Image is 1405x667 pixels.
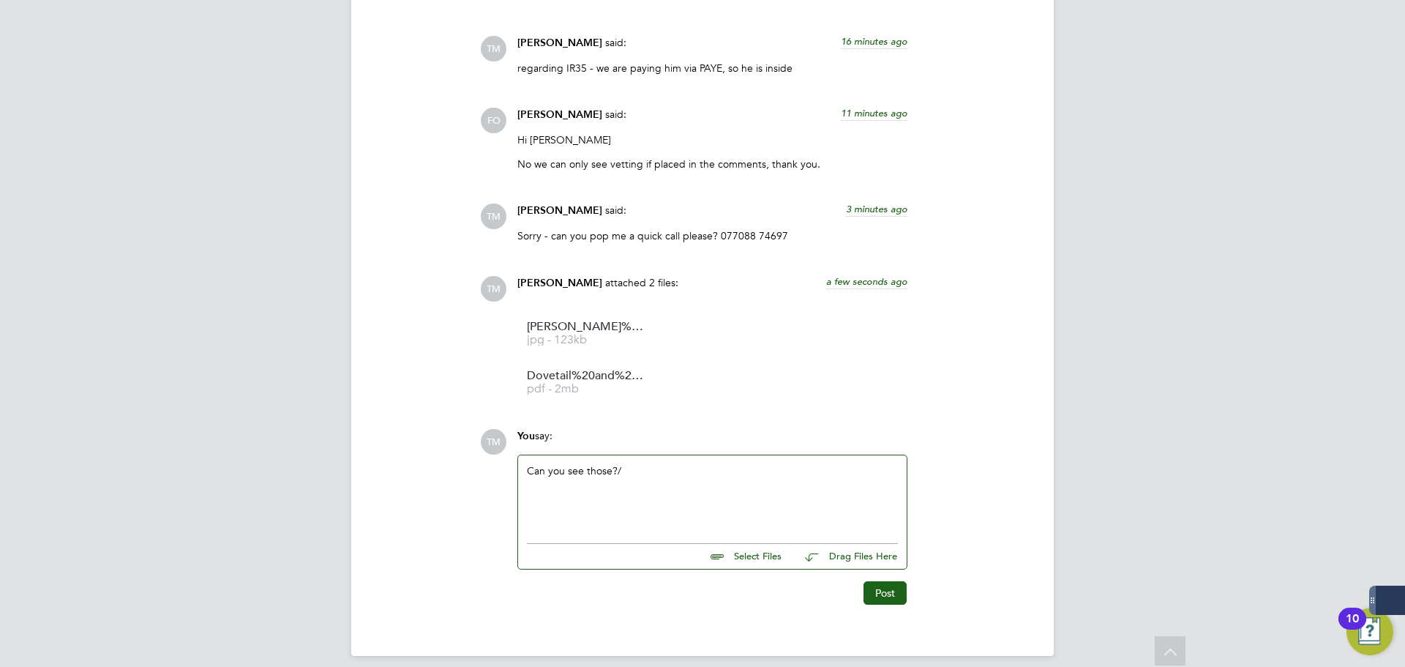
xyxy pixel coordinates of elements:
[481,276,506,302] span: TM
[527,384,644,395] span: pdf - 2mb
[841,107,907,119] span: 11 minutes ago
[517,204,602,217] span: [PERSON_NAME]
[605,36,626,49] span: said:
[481,108,506,133] span: FO
[517,62,907,75] p: regarding IR35 - we are paying him via PAYE, so he is inside
[481,429,506,455] span: TM
[517,229,907,242] p: Sorry - can you pop me a quick call please? 077088 74697
[517,37,602,49] span: [PERSON_NAME]
[517,429,907,455] div: say:
[517,157,907,171] p: No we can only see vetting if placed in the comments, thank you.
[481,204,506,229] span: TM
[1346,608,1393,655] button: Open Resource Center, 10 new notifications
[605,276,678,289] span: attached 2 files:
[605,204,626,217] span: said:
[527,321,644,332] span: [PERSON_NAME]%20Batty%20PP
[481,36,506,62] span: TM
[517,277,602,289] span: [PERSON_NAME]
[527,370,644,381] span: Dovetail%20and%20Slate%20-%20Temporary%20-%20Andrew%20Batty
[826,275,907,288] span: a few seconds ago
[605,108,626,121] span: said:
[527,370,644,395] a: Dovetail%20and%20Slate%20-%20Temporary%20-%20Andrew%20Batty pdf - 2mb
[527,464,898,527] div: Can you see those?/
[517,430,535,442] span: You
[517,108,602,121] span: [PERSON_NAME]
[527,335,644,346] span: jpg - 123kb
[1346,619,1359,638] div: 10
[793,542,898,573] button: Drag Files Here
[863,581,907,605] button: Post
[527,321,644,346] a: [PERSON_NAME]%20Batty%20PP jpg - 123kb
[517,133,907,146] p: Hi [PERSON_NAME]
[841,35,907,48] span: 16 minutes ago
[846,203,907,215] span: 3 minutes ago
